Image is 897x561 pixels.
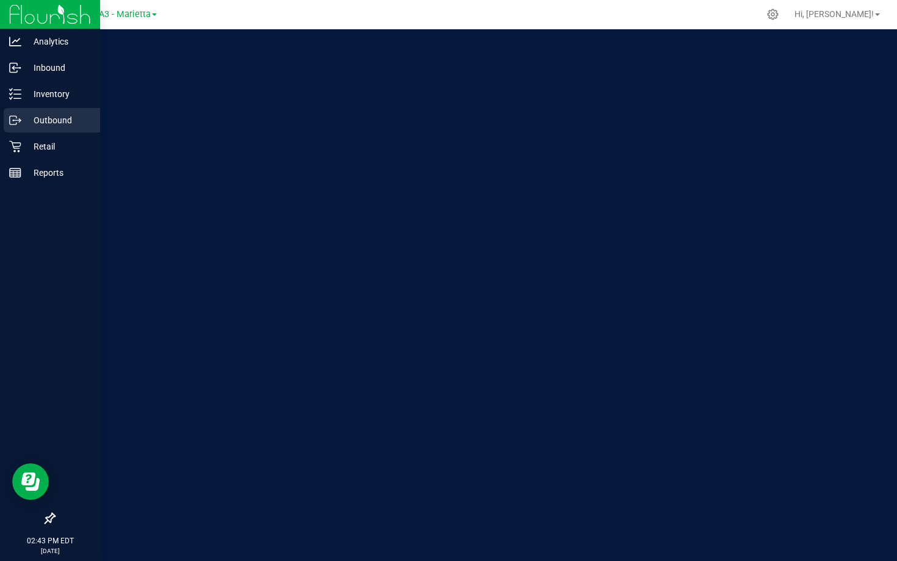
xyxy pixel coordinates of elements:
p: Retail [21,139,95,154]
inline-svg: Outbound [9,114,21,126]
span: GA3 - Marietta [93,9,151,20]
inline-svg: Inventory [9,88,21,100]
inline-svg: Analytics [9,35,21,48]
div: Manage settings [765,9,780,20]
inline-svg: Reports [9,167,21,179]
p: Inbound [21,60,95,75]
span: Hi, [PERSON_NAME]! [794,9,874,19]
p: 02:43 PM EDT [5,535,95,546]
inline-svg: Retail [9,140,21,153]
p: Reports [21,165,95,180]
iframe: Resource center [12,463,49,500]
inline-svg: Inbound [9,62,21,74]
p: [DATE] [5,546,95,556]
p: Analytics [21,34,95,49]
p: Inventory [21,87,95,101]
p: Outbound [21,113,95,128]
